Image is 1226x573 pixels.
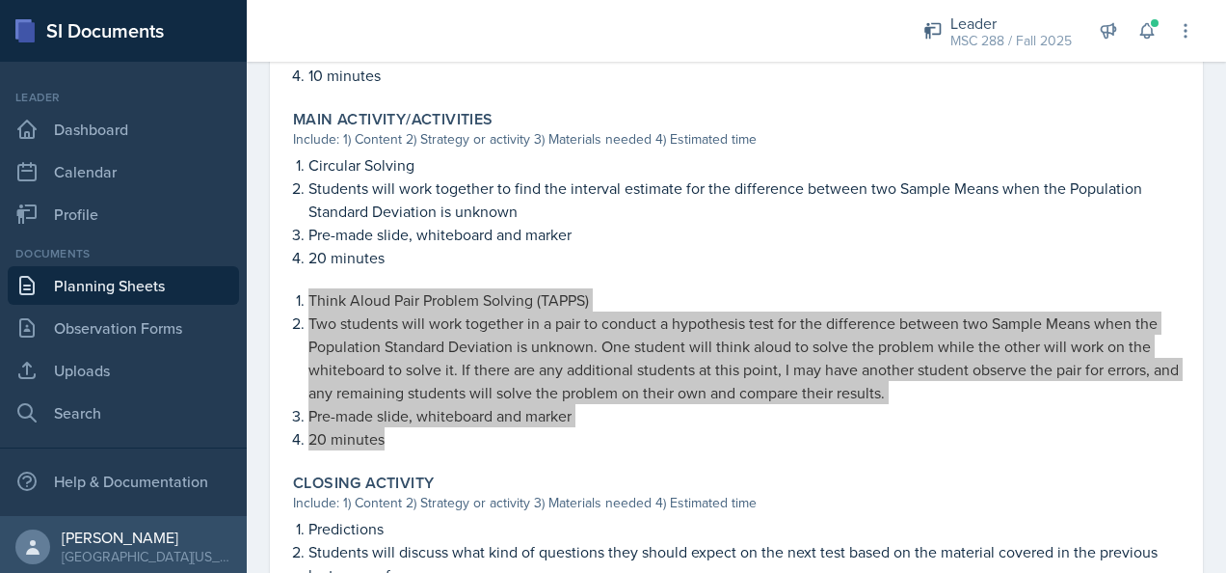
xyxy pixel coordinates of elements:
div: Leader [950,12,1072,35]
a: Profile [8,195,239,233]
p: Pre-made slide, whiteboard and marker [308,404,1180,427]
div: Include: 1) Content 2) Strategy or activity 3) Materials needed 4) Estimated time [293,129,1180,150]
p: Students will work together to find the interval estimate for the difference between two Sample M... [308,177,1180,223]
p: 20 minutes [308,427,1180,450]
div: [PERSON_NAME] [62,528,231,547]
p: Circular Solving [308,153,1180,177]
a: Calendar [8,152,239,191]
a: Observation Forms [8,309,239,347]
div: [GEOGRAPHIC_DATA][US_STATE] in [GEOGRAPHIC_DATA] [62,547,231,566]
p: Predictions [308,517,1180,540]
label: Closing Activity [293,474,434,493]
a: Planning Sheets [8,266,239,305]
a: Search [8,394,239,432]
div: MSC 288 / Fall 2025 [950,31,1072,51]
div: Leader [8,89,239,106]
a: Dashboard [8,110,239,149]
p: Pre-made slide, whiteboard and marker [308,223,1180,246]
p: Two students will work together in a pair to conduct a hypothesis test for the difference between... [308,312,1180,404]
a: Uploads [8,351,239,390]
p: Think Aloud Pair Problem Solving (TAPPS) [308,288,1180,312]
div: Documents [8,245,239,262]
div: Help & Documentation [8,462,239,501]
div: Include: 1) Content 2) Strategy or activity 3) Materials needed 4) Estimated time [293,493,1180,513]
label: Main Activity/Activities [293,110,493,129]
p: 10 minutes [308,64,1180,87]
p: 20 minutes [308,246,1180,269]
